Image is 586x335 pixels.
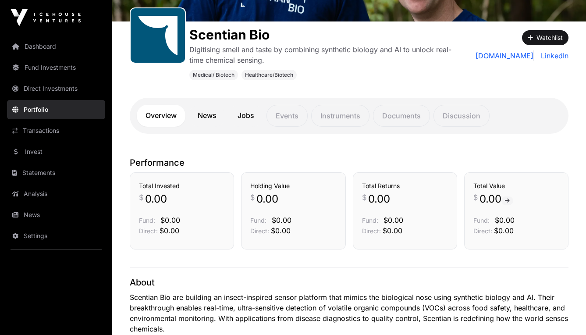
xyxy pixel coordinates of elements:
[11,9,81,26] img: Icehouse Ventures Logo
[473,192,478,203] span: $
[7,163,105,182] a: Statements
[193,71,234,78] span: Medical/ Biotech
[473,217,490,224] span: Fund:
[134,12,181,59] img: Scentian-Bio-Favicon.svg
[373,105,430,127] p: Documents
[542,293,586,335] iframe: Chat Widget
[433,105,490,127] p: Discussion
[250,217,266,224] span: Fund:
[271,226,291,235] span: $0.00
[522,30,568,45] button: Watchlist
[7,79,105,98] a: Direct Investments
[7,226,105,246] a: Settings
[130,157,568,169] p: Performance
[473,182,559,190] h3: Total Value
[139,182,225,190] h3: Total Invested
[137,105,561,127] nav: Tabs
[311,105,369,127] p: Instruments
[160,216,180,225] span: $0.00
[473,227,492,235] span: Direct:
[368,192,390,206] span: 0.00
[7,121,105,140] a: Transactions
[160,226,179,235] span: $0.00
[7,58,105,77] a: Fund Investments
[250,192,255,203] span: $
[250,227,269,235] span: Direct:
[139,217,155,224] span: Fund:
[362,217,378,224] span: Fund:
[476,50,534,61] a: [DOMAIN_NAME]
[229,105,263,127] a: Jobs
[266,105,308,127] p: Events
[7,205,105,225] a: News
[362,227,381,235] span: Direct:
[495,216,515,225] span: $0.00
[494,226,514,235] span: $0.00
[7,184,105,203] a: Analysis
[189,27,459,43] h1: Scentian Bio
[250,182,336,190] h3: Holding Value
[139,227,158,235] span: Direct:
[189,105,225,127] a: News
[130,292,568,334] p: Scentian Bio are building an insect-inspired sensor platform that mimics the biological nose usin...
[256,192,278,206] span: 0.00
[383,226,402,235] span: $0.00
[362,192,366,203] span: $
[189,44,459,65] p: Digitising smell and taste by combining synthetic biology and AI to unlock real-time chemical sen...
[7,100,105,119] a: Portfolio
[272,216,291,225] span: $0.00
[362,182,448,190] h3: Total Returns
[245,71,293,78] span: Healthcare/Biotech
[130,276,568,289] p: About
[537,50,568,61] a: LinkedIn
[145,192,167,206] span: 0.00
[384,216,403,225] span: $0.00
[139,192,143,203] span: $
[137,105,185,127] a: Overview
[7,142,105,161] a: Invest
[7,37,105,56] a: Dashboard
[479,192,513,206] span: 0.00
